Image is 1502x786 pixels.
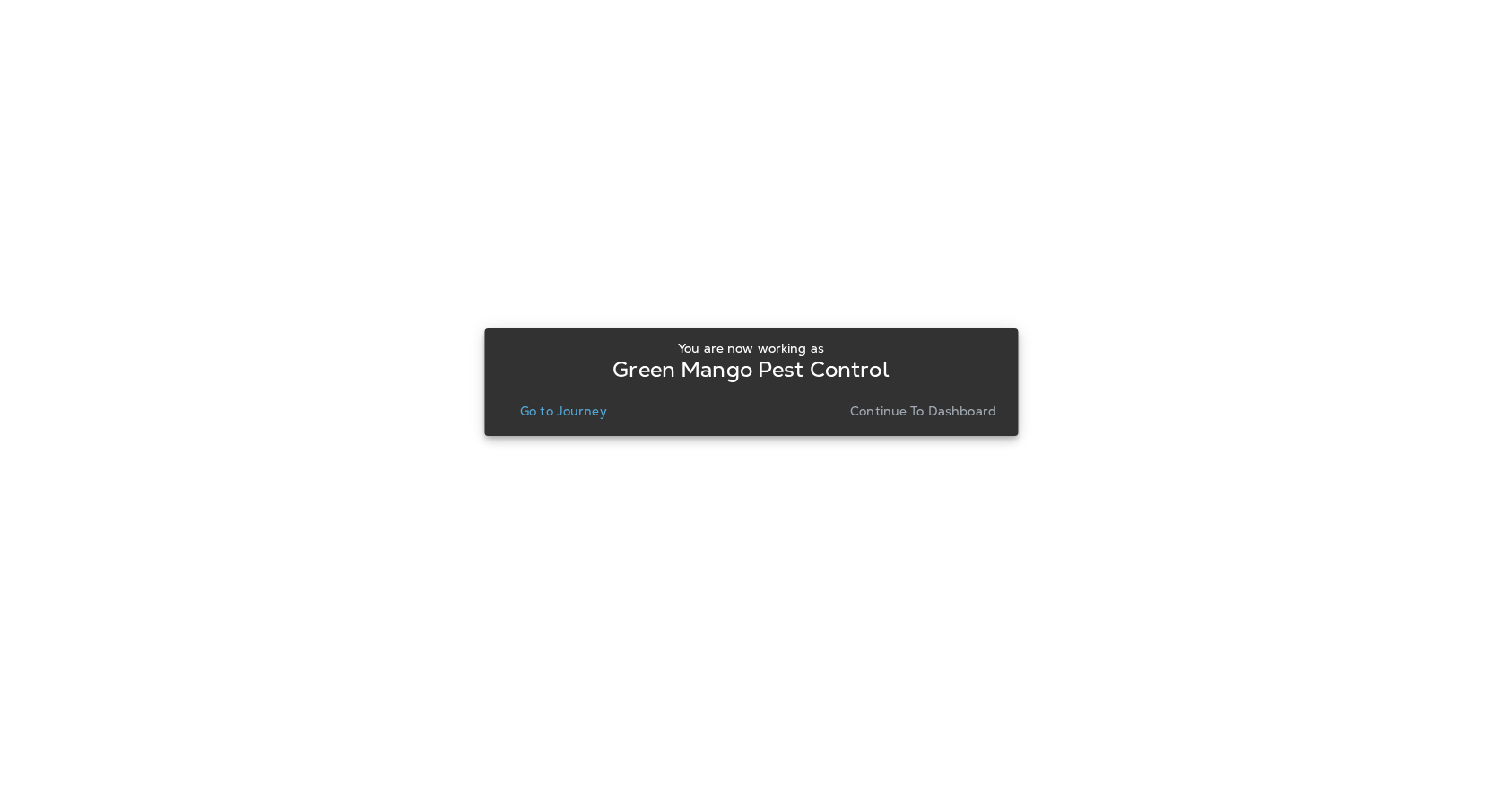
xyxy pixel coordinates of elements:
p: Continue to Dashboard [850,404,996,418]
p: Go to Journey [520,404,607,418]
button: Go to Journey [513,398,614,424]
button: Continue to Dashboard [843,398,1003,424]
p: You are now working as [678,341,824,355]
p: Green Mango Pest Control [612,362,889,377]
